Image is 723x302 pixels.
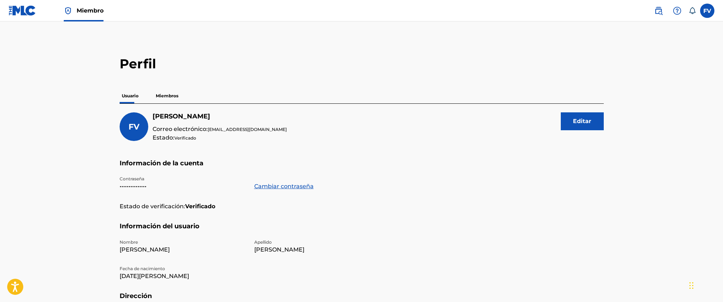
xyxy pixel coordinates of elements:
[651,4,666,18] a: Public Search
[153,126,208,132] font: Correo electrónico:
[129,122,139,132] span: FV
[120,239,246,245] p: Nombre
[154,88,180,103] p: Miembros
[120,222,604,239] h5: Información del usuario
[120,88,141,103] p: Usuario
[687,268,723,302] div: Widget de chat
[153,134,174,141] font: Estado:
[120,159,604,176] h5: Información de la cuenta
[9,5,36,16] img: Logotipo de MLC
[254,245,380,254] p: [PERSON_NAME]
[687,268,723,302] iframe: Chat Widget
[120,56,604,72] h2: Perfil
[561,112,604,130] button: Editar
[689,7,696,14] div: Notifications
[654,6,663,15] img: buscar
[673,6,681,15] img: Ayuda
[120,266,246,272] p: Fecha de nacimiento
[689,275,694,296] div: Arrastrar
[77,6,103,15] span: Miembro
[700,4,714,18] div: User Menu
[254,239,380,245] p: Apellido
[120,176,246,182] p: Contraseña
[254,182,314,191] a: Cambiar contraseña
[120,202,185,211] p: Estado de verificación:
[153,112,287,121] h5: Fernando Felipe Vidal Estacio
[703,180,723,257] iframe: Resource Center
[185,202,215,211] strong: Verificado
[64,6,72,15] img: Máximo titular de derechos
[120,272,246,281] p: [DATE][PERSON_NAME]
[120,182,246,191] p: •••••••••••••••
[174,135,196,141] span: Verificado
[208,127,287,132] span: [EMAIL_ADDRESS][DOMAIN_NAME]
[670,4,684,18] div: Help
[120,245,246,254] p: [PERSON_NAME]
